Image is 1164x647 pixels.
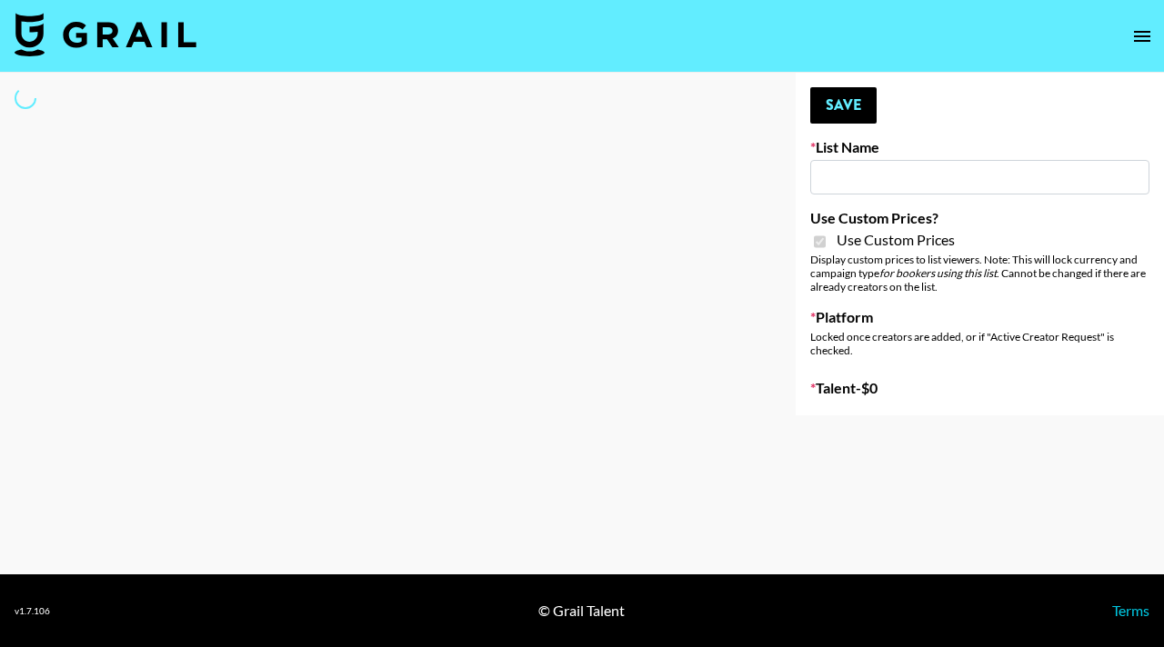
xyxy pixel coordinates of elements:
a: Terms [1112,602,1149,619]
div: Locked once creators are added, or if "Active Creator Request" is checked. [810,330,1149,357]
label: List Name [810,138,1149,156]
img: Grail Talent [15,13,196,56]
div: © Grail Talent [538,602,625,620]
label: Platform [810,308,1149,326]
label: Talent - $ 0 [810,379,1149,397]
button: Save [810,87,877,124]
div: Display custom prices to list viewers. Note: This will lock currency and campaign type . Cannot b... [810,253,1149,294]
div: v 1.7.106 [15,605,50,617]
em: for bookers using this list [879,266,997,280]
button: open drawer [1124,18,1160,55]
label: Use Custom Prices? [810,209,1149,227]
span: Use Custom Prices [837,231,955,249]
